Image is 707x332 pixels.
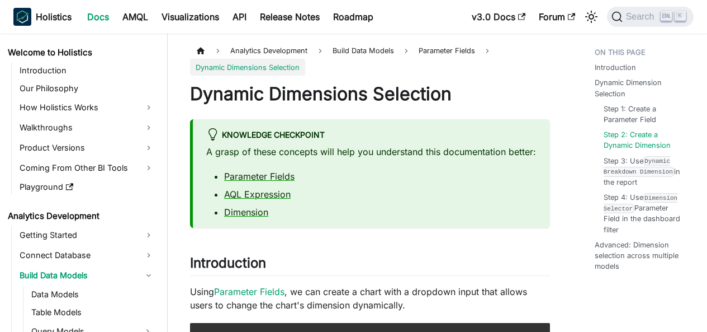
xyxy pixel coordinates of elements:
a: Walkthroughs [16,119,158,137]
a: API [226,8,253,26]
a: Playground [16,179,158,195]
a: v3.0 Docs [465,8,532,26]
a: Parameter Fields [214,286,284,297]
h2: Introduction [190,255,550,276]
span: Search [623,12,661,22]
a: Roadmap [326,8,380,26]
b: Holistics [36,10,72,24]
a: Introduction [595,62,636,73]
a: Step 1: Create a Parameter Field [604,104,685,125]
span: Dynamic Dimensions Selection [190,59,305,75]
a: Welcome to Holistics [4,45,158,60]
a: Coming From Other BI Tools [16,159,158,177]
a: Table Models [28,305,158,320]
a: AMQL [116,8,155,26]
a: Build Data Models [16,266,158,284]
p: Using , we can create a chart with a dropdown input that allows users to change the chart's dimen... [190,285,550,312]
code: Dynamic Breakdown Dimension [604,156,675,176]
span: Build Data Models [327,43,400,59]
span: Analytics Development [225,43,313,59]
a: Step 3: UseDynamic Breakdown Dimensionin the report [604,156,685,188]
nav: Breadcrumbs [190,43,550,76]
a: AQL Expression [224,189,291,200]
img: Holistics [13,8,31,26]
a: Getting Started [16,226,158,244]
a: Home page [190,43,211,59]
a: Analytics Development [4,208,158,224]
a: Dimension [224,207,268,218]
a: Our Philosophy [16,81,158,96]
a: Introduction [16,63,158,78]
a: Product Versions [16,139,158,157]
a: Data Models [28,287,158,302]
a: Forum [532,8,582,26]
a: Release Notes [253,8,326,26]
a: Parameter Fields [224,171,295,182]
a: Docs [80,8,116,26]
a: Dynamic Dimension Selection [595,77,689,99]
a: How Holistics Works [16,99,158,116]
button: Search (Ctrl+K) [607,7,694,27]
span: Parameter Fields [419,46,475,55]
a: Step 4: UseDimension SelectorParameter Field in the dashboard filter [604,192,685,235]
p: A grasp of these concepts will help you understand this documentation better: [206,145,537,158]
button: Switch between dark and light mode (currently light mode) [582,8,600,26]
h1: Dynamic Dimensions Selection [190,83,550,105]
a: Connect Database [16,246,158,264]
a: Step 2: Create a Dynamic Dimension [604,129,685,151]
a: Parameter Fields [413,43,481,59]
a: Visualizations [155,8,226,26]
div: knowledge checkpoint [206,128,537,143]
a: Advanced: Dimension selection across multiple models [595,240,689,272]
kbd: K [675,11,686,21]
a: HolisticsHolistics [13,8,72,26]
